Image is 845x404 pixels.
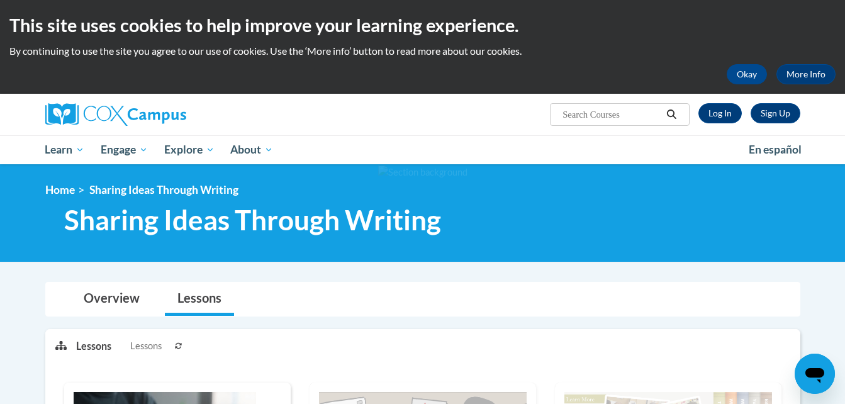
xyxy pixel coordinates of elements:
span: Explore [164,142,215,157]
a: About [222,135,281,164]
p: By continuing to use the site you agree to our use of cookies. Use the ‘More info’ button to read... [9,44,836,58]
p: Lessons [76,339,111,353]
img: Cox Campus [45,103,186,126]
a: Overview [71,283,152,316]
a: More Info [776,64,836,84]
a: Engage [92,135,156,164]
a: Learn [37,135,93,164]
iframe: Button to launch messaging window [795,354,835,394]
span: Lessons [130,339,162,353]
a: Register [751,103,800,123]
a: Cox Campus [45,103,284,126]
input: Search Courses [561,107,662,122]
a: Log In [698,103,742,123]
button: Okay [727,64,767,84]
a: Explore [156,135,223,164]
span: En español [749,143,802,156]
h2: This site uses cookies to help improve your learning experience. [9,13,836,38]
span: Sharing Ideas Through Writing [64,203,441,237]
div: Main menu [26,135,819,164]
a: Lessons [165,283,234,316]
span: Learn [45,142,84,157]
img: Section background [378,166,467,179]
a: En español [741,137,810,163]
button: Search [662,107,681,122]
span: Sharing Ideas Through Writing [89,183,238,196]
span: Engage [101,142,148,157]
a: Home [45,183,75,196]
span: About [230,142,273,157]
